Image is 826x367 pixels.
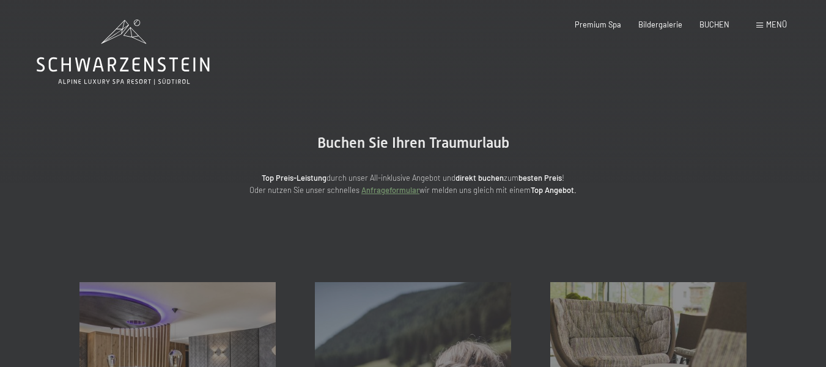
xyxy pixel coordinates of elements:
a: Anfrageformular [361,185,419,195]
strong: direkt buchen [455,173,504,183]
strong: besten Preis [518,173,562,183]
strong: Top Preis-Leistung [262,173,326,183]
strong: Top Angebot. [531,185,577,195]
a: Bildergalerie [638,20,682,29]
p: durch unser All-inklusive Angebot und zum ! Oder nutzen Sie unser schnelles wir melden uns gleich... [169,172,658,197]
a: BUCHEN [699,20,729,29]
span: Menü [766,20,787,29]
span: Buchen Sie Ihren Traumurlaub [317,134,509,151]
a: Premium Spa [575,20,621,29]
